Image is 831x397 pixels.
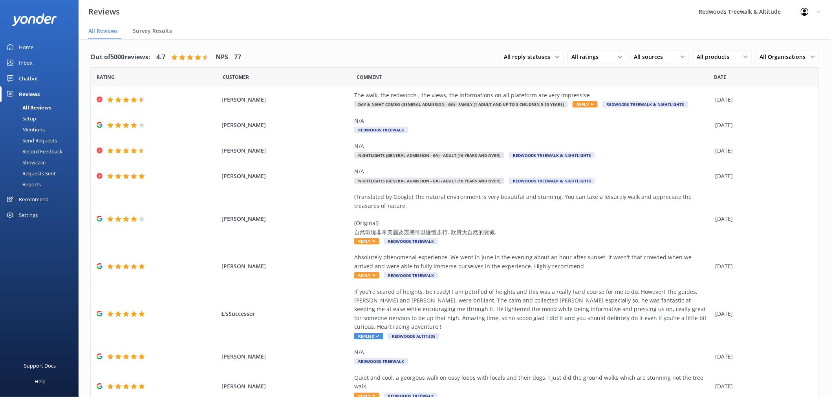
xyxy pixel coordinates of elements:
h3: Reviews [88,5,120,18]
a: Send Requests [5,135,79,146]
div: N/A [354,167,712,176]
span: Reply [573,101,598,107]
a: Record Feedback [5,146,79,157]
div: Help [35,373,46,389]
div: [DATE] [716,121,809,129]
span: Redwoods Treewalk & Nightlights [509,178,595,184]
span: Ł'sSuccessor [221,310,350,318]
div: [DATE] [716,352,809,361]
span: Redwoods Treewalk [384,272,438,279]
div: [DATE] [716,310,809,318]
a: Reports [5,179,79,190]
a: Requests Sent [5,168,79,179]
span: Date [97,73,115,81]
div: Requests Sent [5,168,56,179]
div: Quiet and cool, a georgous walk on easy loops with locals and their dogs. I just did the ground w... [354,373,712,391]
div: (Translated by Google) The natural environment is very beautiful and stunning. You can take a lei... [354,193,712,237]
span: [PERSON_NAME] [221,382,350,391]
span: Replied [354,333,383,339]
div: [DATE] [716,95,809,104]
div: [DATE] [716,172,809,180]
div: Reviews [19,86,40,102]
div: N/A [354,117,712,125]
a: All Reviews [5,102,79,113]
div: Support Docs [24,358,56,373]
img: yonder-white-logo.png [12,13,57,26]
a: Setup [5,113,79,124]
span: [PERSON_NAME] [221,172,350,180]
h4: 4.7 [156,52,165,62]
div: Mentions [5,124,45,135]
div: Record Feedback [5,146,62,157]
div: Inbox [19,55,33,71]
span: Reply [354,238,379,244]
span: Redwoods Treewalk [384,238,438,244]
div: N/A [354,142,712,151]
span: Redwoods Treewalk & Nightlights [602,101,688,107]
h4: NPS [216,52,228,62]
span: [PERSON_NAME] [221,121,350,129]
div: The walk, the redwoods , the views, the informations on all plateform are very impressive [354,91,712,100]
span: Nightlights (General Admission - GA) - Adult (16 years and over) [354,152,504,158]
span: All sources [634,53,668,61]
div: Absolutely phenomenal experience. We went in June in the evening about an hour after sunset. It w... [354,253,712,271]
div: If you're scared of heights, be ready! I am petrified of heights and this was a really hard cours... [354,288,712,331]
span: All products [697,53,734,61]
span: Nightlights (General Admission - GA) - Adult (16 years and over) [354,178,504,184]
span: [PERSON_NAME] [221,95,350,104]
span: [PERSON_NAME] [221,352,350,361]
span: Survey Results [133,27,172,35]
div: [DATE] [716,382,809,391]
span: All reply statuses [504,53,555,61]
span: Redwoods Treewalk & Nightlights [509,152,595,158]
span: Redwoods Treewalk [354,127,408,133]
span: Date [223,73,249,81]
div: Settings [19,207,38,223]
span: Redwoods Treewalk [354,358,408,364]
a: Mentions [5,124,79,135]
a: Showcase [5,157,79,168]
span: Reply [354,272,379,279]
div: [DATE] [716,262,809,271]
span: [PERSON_NAME] [221,262,350,271]
div: [DATE] [716,146,809,155]
div: N/A [354,348,712,357]
div: Chatbot [19,71,38,86]
div: Send Requests [5,135,57,146]
h4: 77 [234,52,241,62]
span: Date [714,73,727,81]
span: [PERSON_NAME] [221,215,350,223]
h4: Out of 5000 reviews: [90,52,150,62]
div: Home [19,39,33,55]
span: Question [357,73,382,81]
div: Setup [5,113,36,124]
div: Recommend [19,191,49,207]
div: Reports [5,179,41,190]
div: All Reviews [5,102,51,113]
div: [DATE] [716,215,809,223]
span: Day & Night Combo (General Admission - GA) - Family (1 Adult and up to 3 Children 5-15 years) [354,101,568,107]
span: All ratings [571,53,603,61]
div: Showcase [5,157,46,168]
span: All Reviews [88,27,118,35]
span: All Organisations [760,53,811,61]
span: Redwoods Altitude [388,333,439,339]
span: [PERSON_NAME] [221,146,350,155]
